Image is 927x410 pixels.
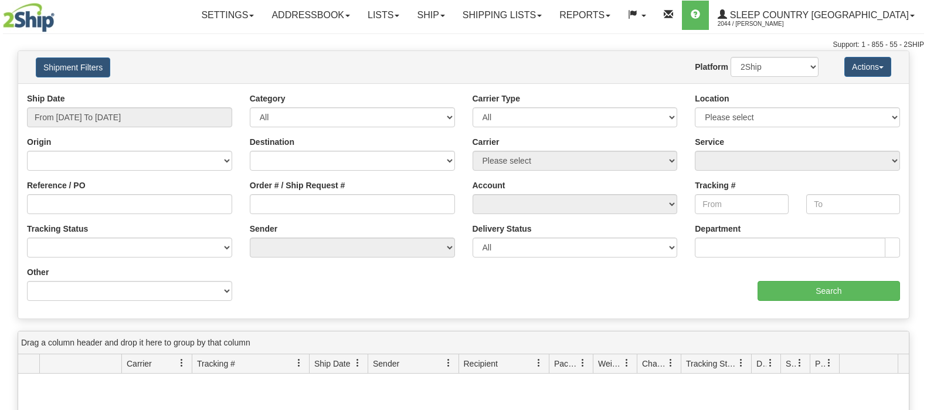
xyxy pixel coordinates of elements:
label: Category [250,93,286,104]
input: From [695,194,789,214]
a: Sender filter column settings [439,353,459,373]
span: Pickup Status [815,358,825,370]
a: Carrier filter column settings [172,353,192,373]
span: Tracking # [197,358,235,370]
span: Tracking Status [686,358,737,370]
span: Recipient [464,358,498,370]
label: Destination [250,136,294,148]
label: Service [695,136,724,148]
a: Weight filter column settings [617,353,637,373]
div: grid grouping header [18,331,909,354]
a: Settings [192,1,263,30]
label: Order # / Ship Request # [250,179,345,191]
a: Lists [359,1,408,30]
label: Account [473,179,505,191]
span: Charge [642,358,667,370]
span: Sleep Country [GEOGRAPHIC_DATA] [727,10,909,20]
label: Carrier [473,136,500,148]
label: Tracking Status [27,223,88,235]
label: Tracking # [695,179,735,191]
span: Shipment Issues [786,358,796,370]
label: Carrier Type [473,93,520,104]
a: Tracking Status filter column settings [731,353,751,373]
label: Sender [250,223,277,235]
a: Reports [551,1,619,30]
label: Reference / PO [27,179,86,191]
a: Ship Date filter column settings [348,353,368,373]
img: logo2044.jpg [3,3,55,32]
span: 2044 / [PERSON_NAME] [718,18,806,30]
label: Other [27,266,49,278]
label: Platform [695,61,728,73]
label: Origin [27,136,51,148]
a: Pickup Status filter column settings [819,353,839,373]
div: Support: 1 - 855 - 55 - 2SHIP [3,40,924,50]
label: Location [695,93,729,104]
a: Tracking # filter column settings [289,353,309,373]
input: To [806,194,900,214]
a: Packages filter column settings [573,353,593,373]
label: Department [695,223,741,235]
span: Packages [554,358,579,370]
span: Weight [598,358,623,370]
iframe: chat widget [900,145,926,265]
a: Sleep Country [GEOGRAPHIC_DATA] 2044 / [PERSON_NAME] [709,1,923,30]
span: Ship Date [314,358,350,370]
a: Charge filter column settings [661,353,681,373]
button: Actions [844,57,891,77]
label: Ship Date [27,93,65,104]
a: Addressbook [263,1,359,30]
a: Delivery Status filter column settings [760,353,780,373]
button: Shipment Filters [36,57,110,77]
input: Search [758,281,900,301]
span: Delivery Status [756,358,766,370]
a: Shipping lists [454,1,551,30]
a: Shipment Issues filter column settings [790,353,810,373]
span: Sender [373,358,399,370]
a: Ship [408,1,453,30]
label: Delivery Status [473,223,532,235]
a: Recipient filter column settings [529,353,549,373]
span: Carrier [127,358,152,370]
